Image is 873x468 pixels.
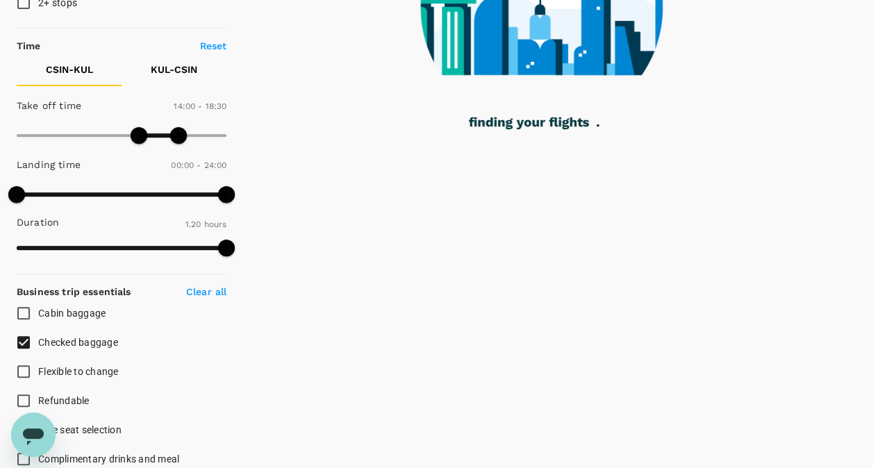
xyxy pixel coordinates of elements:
p: Take off time [17,99,81,112]
span: Cabin baggage [38,308,106,319]
p: Time [17,39,41,53]
span: 14:00 - 18:30 [174,101,226,111]
span: 1.20 hours [185,219,227,229]
span: Flexible to change [38,366,119,377]
span: Complimentary drinks and meal [38,453,179,465]
span: Free seat selection [38,424,122,435]
p: Duration [17,215,59,229]
p: Clear all [186,285,226,299]
span: Checked baggage [38,337,118,348]
g: . [597,124,599,126]
p: KUL - CSIN [151,62,197,76]
p: Landing time [17,158,81,172]
span: Refundable [38,395,90,406]
strong: Business trip essentials [17,286,131,297]
g: finding your flights [469,117,589,130]
p: CSIN - KUL [46,62,93,76]
p: Reset [200,39,227,53]
span: 00:00 - 24:00 [171,160,226,170]
iframe: Button to launch messaging window [11,412,56,457]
